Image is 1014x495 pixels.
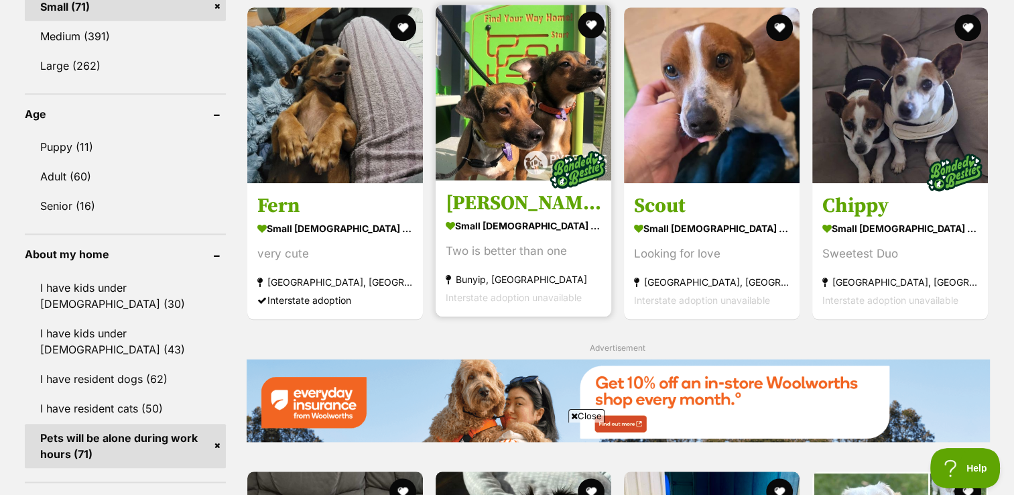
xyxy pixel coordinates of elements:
[25,133,226,161] a: Puppy (11)
[25,248,226,260] header: About my home
[634,294,770,305] span: Interstate adoption unavailable
[25,192,226,220] a: Senior (16)
[624,7,800,183] img: Scout - Jack Russell Terrier Dog
[257,244,413,262] div: very cute
[436,180,611,316] a: [PERSON_NAME] and [PERSON_NAME] small [DEMOGRAPHIC_DATA] Dog Two is better than one Bunyip, [GEOG...
[766,14,793,41] button: favourite
[634,192,789,218] h3: Scout
[544,135,611,203] img: bonded besties
[257,192,413,218] h3: Fern
[634,272,789,290] strong: [GEOGRAPHIC_DATA], [GEOGRAPHIC_DATA]
[25,319,226,364] a: I have kids under [DEMOGRAPHIC_DATA] (43)
[257,218,413,237] strong: small [DEMOGRAPHIC_DATA] Dog
[257,272,413,290] strong: [GEOGRAPHIC_DATA], [GEOGRAPHIC_DATA]
[822,192,978,218] h3: Chippy
[634,244,789,262] div: Looking for love
[263,428,751,488] iframe: Advertisement
[436,5,611,180] img: Bert and Ernie - Jack Russell Terrier Dog
[568,409,605,423] span: Close
[822,272,978,290] strong: [GEOGRAPHIC_DATA], [GEOGRAPHIC_DATA]
[590,343,645,353] span: Advertisement
[389,14,416,41] button: favourite
[822,218,978,237] strong: small [DEMOGRAPHIC_DATA] Dog
[812,182,988,319] a: Chippy small [DEMOGRAPHIC_DATA] Dog Sweetest Duo [GEOGRAPHIC_DATA], [GEOGRAPHIC_DATA] Interstate ...
[247,7,423,183] img: Fern - Dachshund (Miniature Smooth Haired) Dog
[922,138,989,205] img: bonded besties
[446,241,601,260] div: Two is better than one
[25,424,226,468] a: Pets will be alone during work hours (71)
[578,11,605,38] button: favourite
[246,359,990,441] img: Everyday Insurance promotional banner
[25,394,226,423] a: I have resident cats (50)
[25,52,226,80] a: Large (262)
[25,274,226,318] a: I have kids under [DEMOGRAPHIC_DATA] (30)
[446,270,601,288] strong: Bunyip, [GEOGRAPHIC_DATA]
[446,291,582,302] span: Interstate adoption unavailable
[247,182,423,319] a: Fern small [DEMOGRAPHIC_DATA] Dog very cute [GEOGRAPHIC_DATA], [GEOGRAPHIC_DATA] Interstate adoption
[955,14,982,41] button: favourite
[246,359,990,444] a: Everyday Insurance promotional banner
[634,218,789,237] strong: small [DEMOGRAPHIC_DATA] Dog
[812,7,988,183] img: Chippy - Jack Russell Terrier Dog
[930,448,1001,488] iframe: Help Scout Beacon - Open
[25,22,226,50] a: Medium (391)
[25,162,226,190] a: Adult (60)
[446,215,601,235] strong: small [DEMOGRAPHIC_DATA] Dog
[257,290,413,309] div: Interstate adoption
[822,244,978,262] div: Sweetest Duo
[624,182,800,319] a: Scout small [DEMOGRAPHIC_DATA] Dog Looking for love [GEOGRAPHIC_DATA], [GEOGRAPHIC_DATA] Intersta...
[25,108,226,120] header: Age
[446,190,601,215] h3: [PERSON_NAME] and [PERSON_NAME]
[25,365,226,393] a: I have resident dogs (62)
[822,294,958,305] span: Interstate adoption unavailable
